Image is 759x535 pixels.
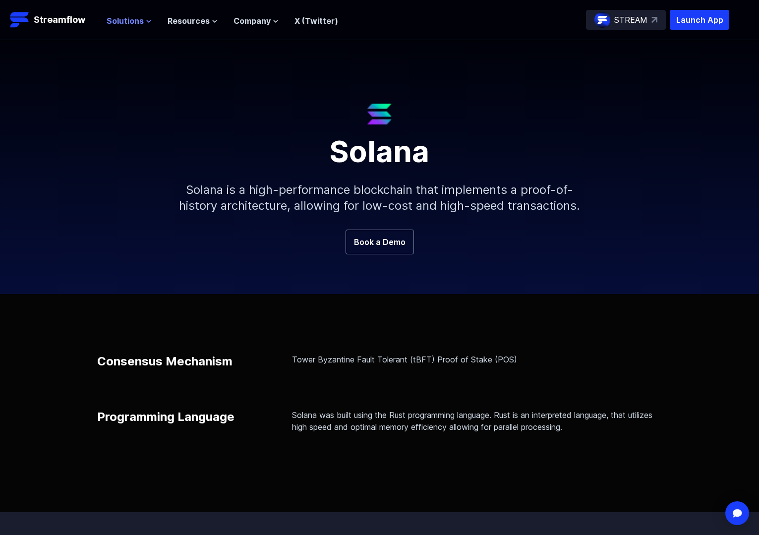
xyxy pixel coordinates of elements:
p: Tower Byzantine Fault Tolerant (tBFT) Proof of Stake (POS) [292,354,662,365]
p: Solana was built using the Rust programming language. Rust is an interpreted language, that utili... [292,409,662,433]
span: Resources [168,15,210,27]
button: Solutions [107,15,152,27]
span: Company [234,15,271,27]
a: STREAM [586,10,666,30]
p: Programming Language [97,409,234,425]
h1: Solana [142,124,618,166]
img: Streamflow Logo [10,10,30,30]
a: Streamflow [10,10,97,30]
p: Solana is a high-performance blockchain that implements a proof-of-history architecture, allowing... [167,166,593,230]
div: Open Intercom Messenger [725,501,749,525]
img: top-right-arrow.svg [651,17,657,23]
img: streamflow-logo-circle.png [594,12,610,28]
button: Resources [168,15,218,27]
span: Solutions [107,15,144,27]
a: Book a Demo [346,230,414,254]
p: Streamflow [34,13,85,27]
button: Launch App [670,10,729,30]
p: Consensus Mechanism [97,354,233,369]
button: Company [234,15,279,27]
img: Solana [367,104,392,124]
p: STREAM [614,14,647,26]
a: X (Twitter) [294,16,338,26]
